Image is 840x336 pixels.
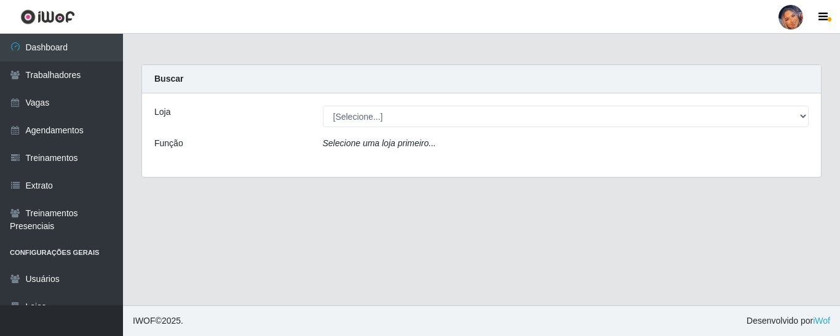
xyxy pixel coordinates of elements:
strong: Buscar [154,74,183,84]
label: Loja [154,106,170,119]
span: © 2025 . [133,315,183,327]
img: CoreUI Logo [20,9,75,25]
a: iWof [813,316,830,326]
span: Desenvolvido por [747,315,830,327]
span: IWOF [133,316,156,326]
i: Selecione uma loja primeiro... [323,138,436,148]
label: Função [154,137,183,150]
